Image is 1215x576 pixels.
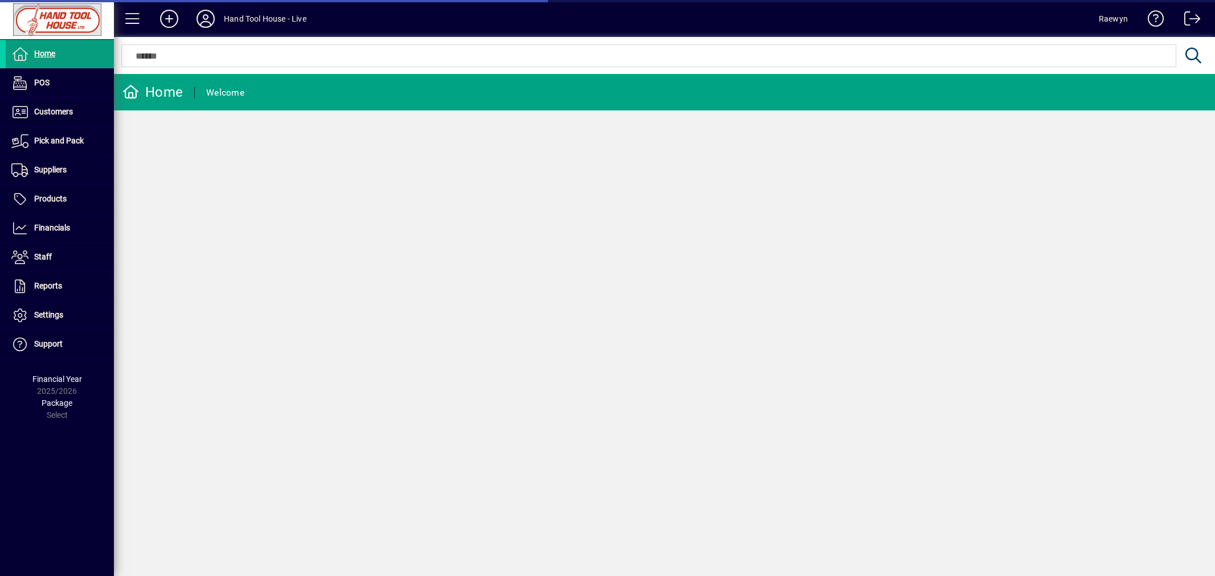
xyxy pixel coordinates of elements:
span: Suppliers [34,165,67,174]
button: Add [151,9,187,29]
span: Financial Year [32,375,82,384]
a: Customers [6,98,114,126]
span: Settings [34,310,63,319]
div: Hand Tool House - Live [224,10,306,28]
span: Staff [34,252,52,261]
span: Reports [34,281,62,290]
a: Suppliers [6,156,114,184]
button: Profile [187,9,224,29]
a: POS [6,69,114,97]
a: Knowledge Base [1139,2,1164,39]
div: Raewyn [1099,10,1128,28]
a: Staff [6,243,114,271]
a: Pick and Pack [6,127,114,155]
span: Financials [34,223,70,232]
a: Reports [6,272,114,301]
span: Home [34,49,55,58]
span: Products [34,194,67,203]
a: Financials [6,214,114,242]
span: Support [34,339,63,348]
span: Package [42,398,72,408]
a: Products [6,185,114,213]
a: Support [6,330,114,359]
a: Settings [6,301,114,330]
span: Customers [34,107,73,116]
span: POS [34,78,50,87]
span: Pick and Pack [34,136,84,145]
a: Logout [1176,2,1201,39]
div: Home [122,83,183,101]
div: Welcome [206,84,244,102]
